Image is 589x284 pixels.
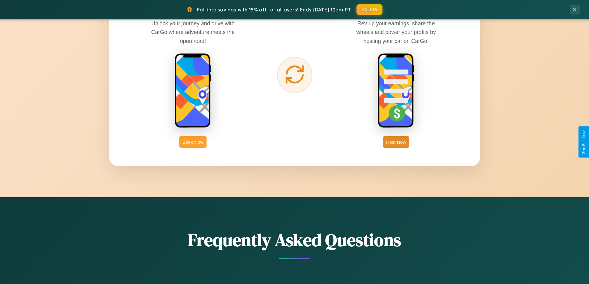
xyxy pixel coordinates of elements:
img: rent phone [174,53,211,129]
div: Give Feedback [582,129,586,155]
span: Fall into savings with 15% off for all users! Ends [DATE] 10am PT. [197,6,352,13]
p: Rev up your earnings, share the wheels and power your profits by hosting your car on CarGo! [350,19,442,45]
button: Book Now [179,136,207,148]
img: host phone [378,53,415,129]
p: Unlock your journey and drive with CarGo where adventure meets the open road! [147,19,239,45]
h2: Frequently Asked Questions [109,228,480,252]
button: FALL15 [356,4,382,15]
button: Host Now [383,136,409,148]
